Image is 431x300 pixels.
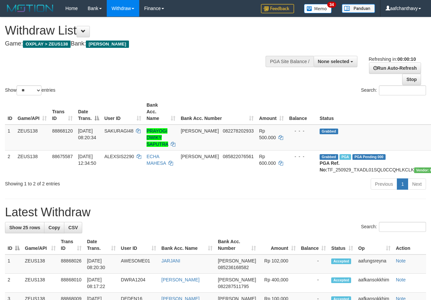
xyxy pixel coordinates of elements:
td: Rp 102,000 [259,254,298,274]
div: - - - [289,128,314,134]
div: PGA Site Balance / [266,56,313,67]
th: Game/API: activate to sort column ascending [22,236,58,254]
b: PGA Ref. No: [320,160,339,172]
td: aafkansokkhim [356,274,393,293]
a: Copy [44,222,64,233]
th: Trans ID: activate to sort column ascending [58,236,85,254]
label: Search: [361,85,426,95]
strong: 00:00:10 [397,56,416,62]
span: Grabbed [320,129,338,134]
th: Balance [286,99,317,125]
div: - - - [289,153,314,160]
span: PGA Pending [352,154,386,160]
span: Accepted [331,258,351,264]
span: Copy [48,225,60,230]
a: Stop [402,74,421,85]
span: ALEXSIS2290 [104,154,134,159]
a: Note [396,258,406,263]
span: Accepted [331,277,351,283]
th: Bank Acc. Number: activate to sort column ascending [178,99,256,125]
td: [DATE] 08:17:22 [84,274,118,293]
span: Copy 085822076561 to clipboard [223,154,254,159]
td: 2 [5,274,22,293]
span: Copy 082287511795 to clipboard [218,284,249,289]
th: Bank Acc. Number: activate to sort column ascending [215,236,259,254]
td: 1 [5,254,22,274]
span: Show 25 rows [9,225,40,230]
span: OXPLAY > ZEUS138 [23,41,71,48]
td: 88868010 [58,274,85,293]
span: Copy 085236168582 to clipboard [218,265,249,270]
th: User ID: activate to sort column ascending [118,236,159,254]
input: Search: [379,222,426,232]
th: Balance: activate to sort column ascending [298,236,329,254]
td: [DATE] 08:20:30 [84,254,118,274]
span: [DATE] 12:34:50 [78,154,96,166]
a: Note [396,277,406,282]
th: Game/API: activate to sort column ascending [15,99,49,125]
button: None selected [314,56,358,67]
td: AWESOME01 [118,254,159,274]
h1: Withdraw List [5,24,281,37]
span: 34 [327,2,336,8]
td: ZEUS138 [22,274,58,293]
span: 88868120 [52,128,73,134]
span: Rp 600.000 [259,154,276,166]
span: Grabbed [320,154,338,160]
span: Refreshing in: [369,56,416,62]
span: [PERSON_NAME] [86,41,129,48]
div: Showing 1 to 2 of 2 entries [5,178,175,187]
td: Rp 400,000 [259,274,298,293]
img: MOTION_logo.png [5,3,55,13]
span: [DATE] 08:20:34 [78,128,96,140]
img: Feedback.jpg [261,4,294,13]
th: Op: activate to sort column ascending [356,236,393,254]
td: aafungsreyna [356,254,393,274]
a: Previous [371,178,397,190]
span: CSV [68,225,78,230]
a: Show 25 rows [5,222,44,233]
th: Bank Acc. Name: activate to sort column ascending [159,236,215,254]
input: Search: [379,85,426,95]
a: [PERSON_NAME] [161,277,200,282]
a: 1 [397,178,408,190]
span: [PERSON_NAME] [181,128,219,134]
td: 1 [5,125,15,150]
span: Rp 500.000 [259,128,276,140]
h1: Latest Withdraw [5,206,426,219]
th: Amount: activate to sort column ascending [259,236,298,254]
img: Button%20Memo.svg [304,4,332,13]
td: 88868026 [58,254,85,274]
td: - [298,254,329,274]
a: JARJANI [161,258,180,263]
span: [PERSON_NAME] [181,154,219,159]
img: panduan.png [342,4,375,13]
a: Next [408,178,426,190]
a: ECHA MAHESA [147,154,166,166]
h4: Game: Bank: [5,41,281,47]
th: Date Trans.: activate to sort column descending [75,99,101,125]
label: Search: [361,222,426,232]
th: ID: activate to sort column descending [5,236,22,254]
span: Copy 082278202933 to clipboard [223,128,254,134]
span: SAKURAGI48 [104,128,134,134]
span: 88675587 [52,154,73,159]
a: Run Auto-Refresh [369,62,421,74]
select: Showentries [17,85,41,95]
td: ZEUS138 [22,254,58,274]
span: None selected [318,59,349,64]
th: User ID: activate to sort column ascending [102,99,144,125]
td: ZEUS138 [15,125,49,150]
th: Trans ID: activate to sort column ascending [49,99,75,125]
td: DWRA1204 [118,274,159,293]
a: CSV [64,222,82,233]
label: Show entries [5,85,55,95]
th: Bank Acc. Name: activate to sort column ascending [144,99,178,125]
td: - [298,274,329,293]
th: Action [393,236,426,254]
th: Date Trans.: activate to sort column ascending [84,236,118,254]
a: PRAYOGI DWIKY SAPUTRA [147,128,168,147]
th: ID [5,99,15,125]
th: Amount: activate to sort column ascending [256,99,286,125]
span: [PERSON_NAME] [218,277,256,282]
